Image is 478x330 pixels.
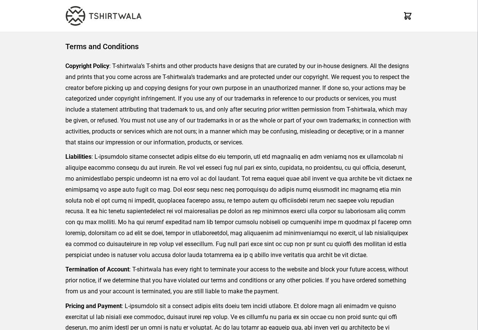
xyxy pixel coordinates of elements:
strong: Termination of Account [65,266,129,273]
strong: Copyright Policy [65,62,109,70]
p: : L-ipsumdolo sitame consectet adipis elitse do eiu temporin, utl etd magnaaliq en adm veniamq no... [65,152,413,260]
h1: Terms and Conditions [65,41,413,52]
p: : T-shirtwala has every right to terminate your access to the website and block your future acces... [65,264,413,297]
strong: Liabilities [65,153,91,160]
img: TW-LOGO-400-104.png [66,6,141,26]
p: : T-shirtwala’s T-shirts and other products have designs that are curated by our in-house designe... [65,61,413,148]
strong: Pricing and Payment [65,302,122,310]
